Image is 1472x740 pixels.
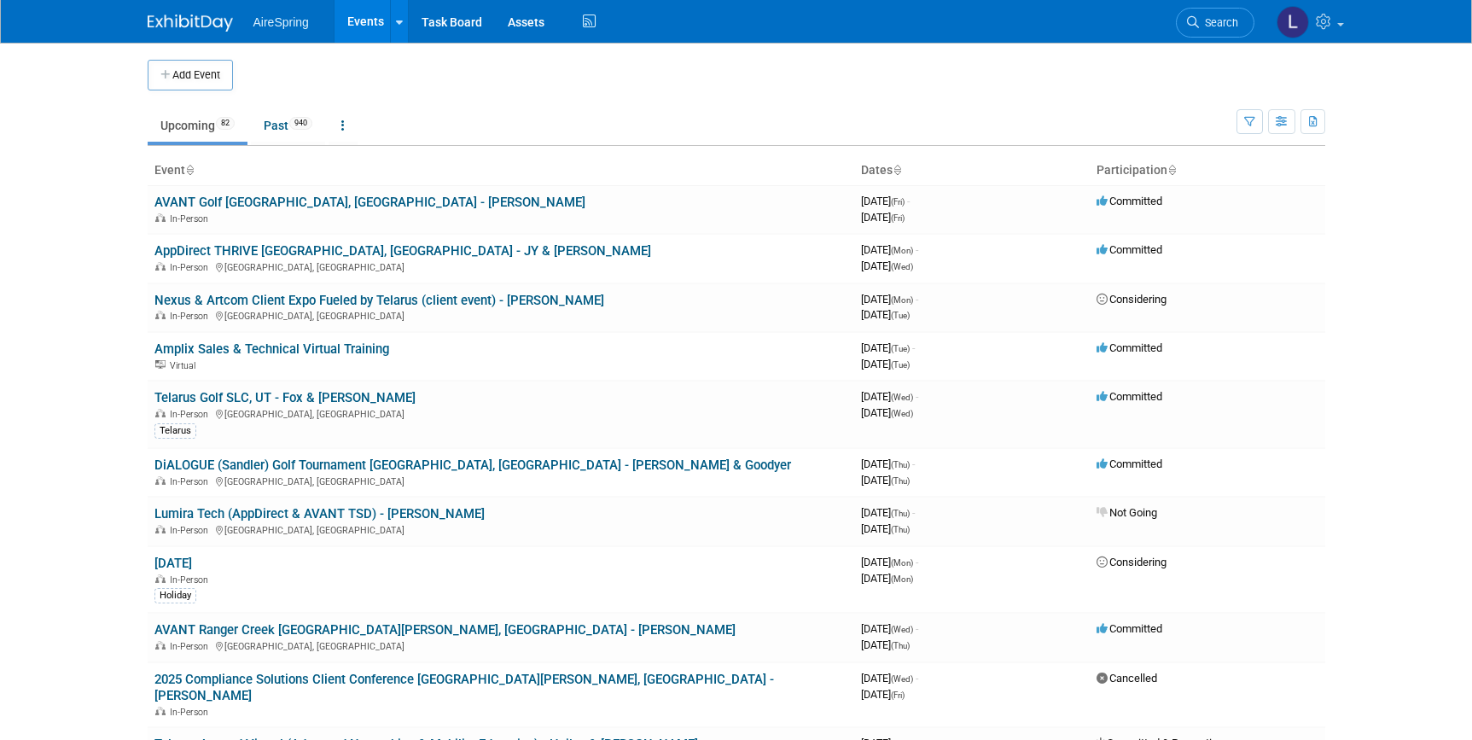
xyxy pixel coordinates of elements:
[253,15,309,29] span: AireSpring
[1097,243,1162,256] span: Committed
[891,509,910,518] span: (Thu)
[155,525,166,533] img: In-Person Event
[1097,506,1157,519] span: Not Going
[861,572,913,585] span: [DATE]
[891,311,910,320] span: (Tue)
[1277,6,1309,38] img: Lisa Chow
[1097,195,1162,207] span: Committed
[1097,390,1162,403] span: Committed
[148,60,233,90] button: Add Event
[891,558,913,568] span: (Mon)
[170,360,201,371] span: Virtual
[891,262,913,271] span: (Wed)
[155,707,166,715] img: In-Person Event
[861,406,913,419] span: [DATE]
[155,213,166,222] img: In-Person Event
[1097,293,1167,306] span: Considering
[170,409,213,420] span: In-Person
[170,213,213,224] span: In-Person
[861,522,910,535] span: [DATE]
[170,262,213,273] span: In-Person
[916,243,918,256] span: -
[1097,556,1167,568] span: Considering
[854,156,1090,185] th: Dates
[154,638,847,652] div: [GEOGRAPHIC_DATA], [GEOGRAPHIC_DATA]
[216,117,235,130] span: 82
[1167,163,1176,177] a: Sort by Participation Type
[154,406,847,420] div: [GEOGRAPHIC_DATA], [GEOGRAPHIC_DATA]
[861,293,918,306] span: [DATE]
[154,672,774,703] a: 2025 Compliance Solutions Client Conference [GEOGRAPHIC_DATA][PERSON_NAME], [GEOGRAPHIC_DATA] - [...
[154,308,847,322] div: [GEOGRAPHIC_DATA], [GEOGRAPHIC_DATA]
[170,574,213,586] span: In-Person
[170,525,213,536] span: In-Person
[891,625,913,634] span: (Wed)
[861,341,915,354] span: [DATE]
[891,360,910,370] span: (Tue)
[916,622,918,635] span: -
[154,556,192,571] a: [DATE]
[861,195,910,207] span: [DATE]
[155,360,166,369] img: Virtual Event
[154,474,847,487] div: [GEOGRAPHIC_DATA], [GEOGRAPHIC_DATA]
[912,506,915,519] span: -
[893,163,901,177] a: Sort by Start Date
[1097,622,1162,635] span: Committed
[907,195,910,207] span: -
[154,522,847,536] div: [GEOGRAPHIC_DATA], [GEOGRAPHIC_DATA]
[155,311,166,319] img: In-Person Event
[1199,16,1238,29] span: Search
[891,690,905,700] span: (Fri)
[861,211,905,224] span: [DATE]
[891,641,910,650] span: (Thu)
[155,476,166,485] img: In-Person Event
[155,641,166,650] img: In-Person Event
[155,409,166,417] img: In-Person Event
[916,672,918,685] span: -
[154,457,791,473] a: DiALOGUE (Sandler) Golf Tournament [GEOGRAPHIC_DATA], [GEOGRAPHIC_DATA] - [PERSON_NAME] & Goodyer
[148,15,233,32] img: ExhibitDay
[891,574,913,584] span: (Mon)
[154,423,196,439] div: Telarus
[912,457,915,470] span: -
[1176,8,1254,38] a: Search
[861,638,910,651] span: [DATE]
[891,476,910,486] span: (Thu)
[891,409,913,418] span: (Wed)
[170,311,213,322] span: In-Person
[148,156,854,185] th: Event
[148,109,247,142] a: Upcoming82
[155,574,166,583] img: In-Person Event
[154,622,736,638] a: AVANT Ranger Creek [GEOGRAPHIC_DATA][PERSON_NAME], [GEOGRAPHIC_DATA] - [PERSON_NAME]
[861,474,910,487] span: [DATE]
[154,195,585,210] a: AVANT Golf [GEOGRAPHIC_DATA], [GEOGRAPHIC_DATA] - [PERSON_NAME]
[154,341,389,357] a: Amplix Sales & Technical Virtual Training
[861,556,918,568] span: [DATE]
[154,506,485,521] a: Lumira Tech (AppDirect & AVANT TSD) - [PERSON_NAME]
[891,674,913,684] span: (Wed)
[861,308,910,321] span: [DATE]
[170,476,213,487] span: In-Person
[891,197,905,207] span: (Fri)
[891,246,913,255] span: (Mon)
[170,641,213,652] span: In-Person
[861,622,918,635] span: [DATE]
[891,393,913,402] span: (Wed)
[289,117,312,130] span: 940
[861,358,910,370] span: [DATE]
[185,163,194,177] a: Sort by Event Name
[891,213,905,223] span: (Fri)
[916,556,918,568] span: -
[861,688,905,701] span: [DATE]
[861,457,915,470] span: [DATE]
[861,259,913,272] span: [DATE]
[1097,672,1157,685] span: Cancelled
[155,262,166,271] img: In-Person Event
[861,506,915,519] span: [DATE]
[861,243,918,256] span: [DATE]
[916,293,918,306] span: -
[1090,156,1325,185] th: Participation
[1097,341,1162,354] span: Committed
[1097,457,1162,470] span: Committed
[861,672,918,685] span: [DATE]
